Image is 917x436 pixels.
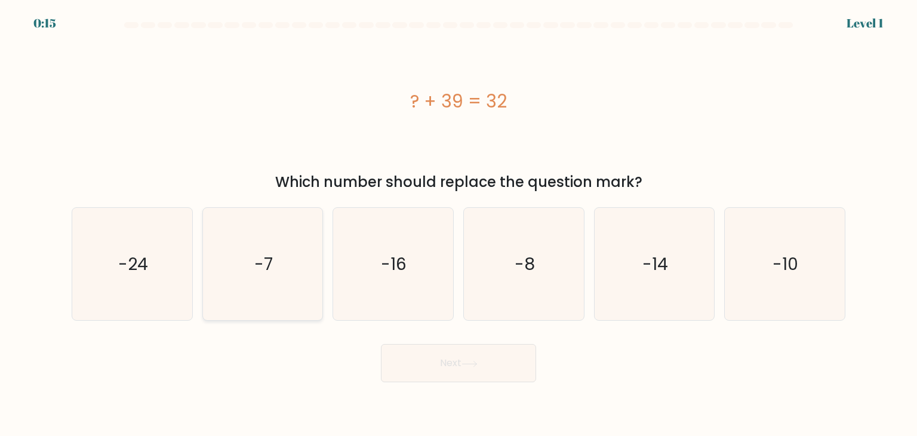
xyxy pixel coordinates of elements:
div: 0:15 [33,14,56,32]
text: -14 [642,252,668,276]
button: Next [381,344,536,382]
div: ? + 39 = 32 [72,88,845,115]
div: Which number should replace the question mark? [79,171,838,193]
text: -24 [118,252,148,276]
text: -7 [254,252,273,276]
text: -8 [515,252,535,276]
text: -16 [381,252,407,276]
div: Level 1 [847,14,884,32]
text: -10 [773,252,799,276]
